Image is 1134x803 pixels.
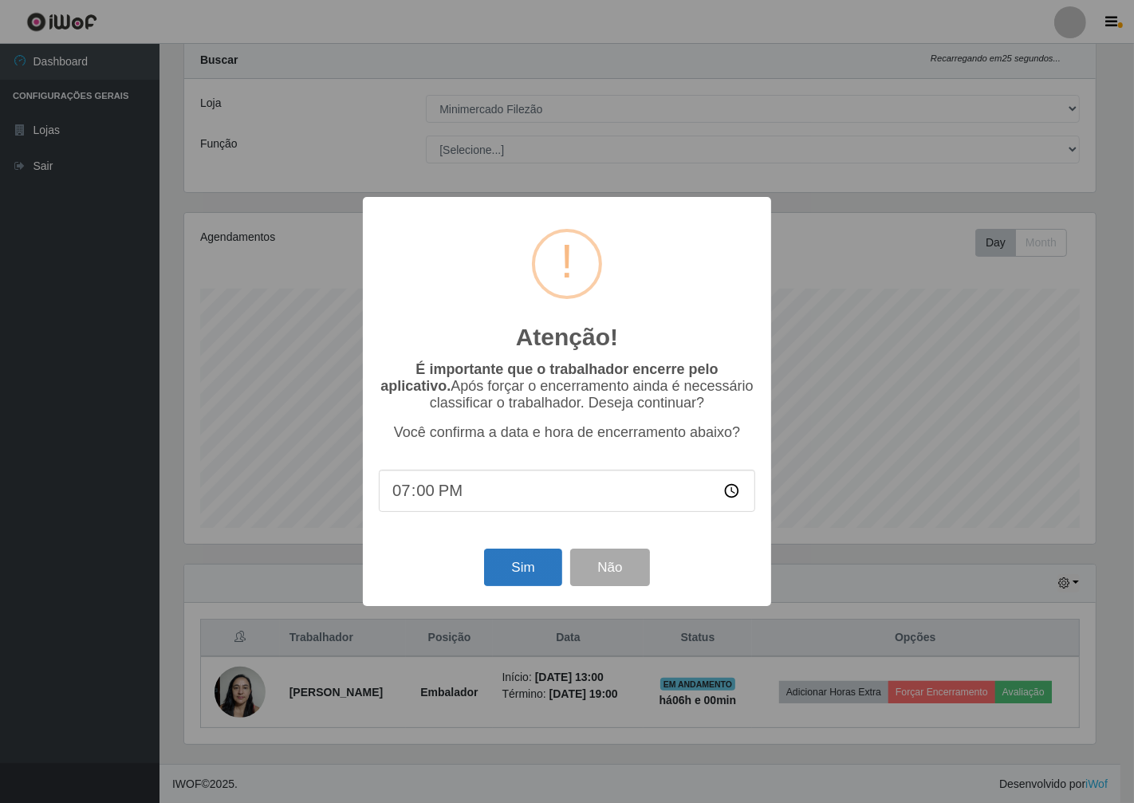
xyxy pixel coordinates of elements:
[570,549,649,586] button: Não
[484,549,561,586] button: Sim
[379,424,755,441] p: Você confirma a data e hora de encerramento abaixo?
[516,323,618,352] h2: Atenção!
[380,361,718,394] b: É importante que o trabalhador encerre pelo aplicativo.
[379,361,755,411] p: Após forçar o encerramento ainda é necessário classificar o trabalhador. Deseja continuar?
